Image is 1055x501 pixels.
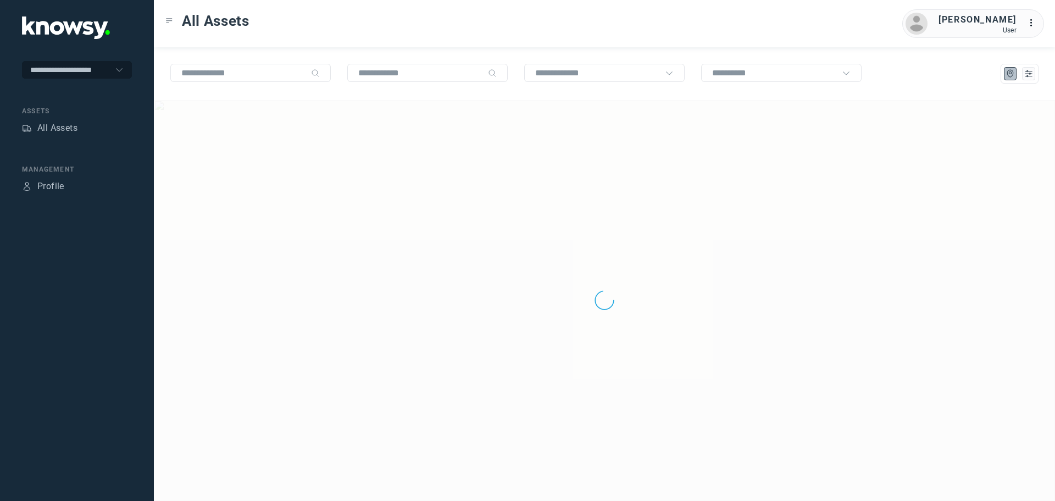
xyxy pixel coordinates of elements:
[182,11,249,31] span: All Assets
[22,16,110,39] img: Application Logo
[22,181,32,191] div: Profile
[165,17,173,25] div: Toggle Menu
[311,69,320,78] div: Search
[1028,19,1039,27] tspan: ...
[906,13,928,35] img: avatar.png
[37,180,64,193] div: Profile
[22,123,32,133] div: Assets
[488,69,497,78] div: Search
[939,13,1017,26] div: [PERSON_NAME]
[22,164,132,174] div: Management
[939,26,1017,34] div: User
[22,122,77,135] a: AssetsAll Assets
[22,180,64,193] a: ProfileProfile
[1006,69,1015,79] div: Map
[1028,16,1041,31] div: :
[1024,69,1034,79] div: List
[22,106,132,116] div: Assets
[1028,16,1041,30] div: :
[37,122,77,135] div: All Assets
